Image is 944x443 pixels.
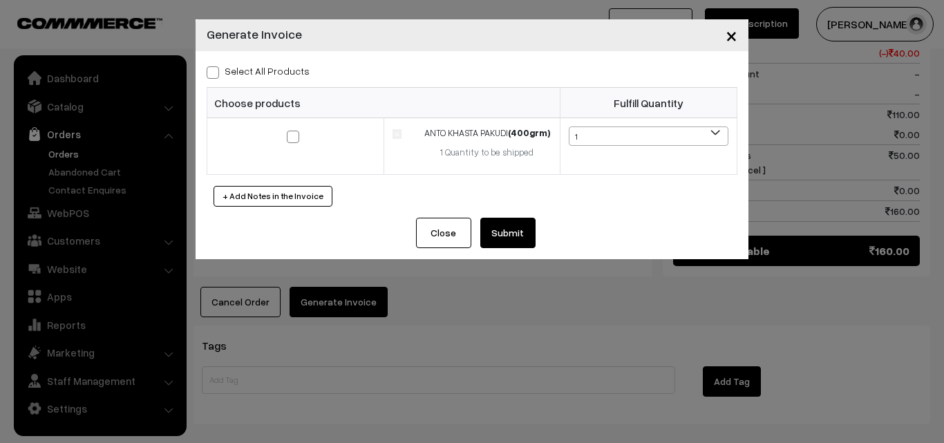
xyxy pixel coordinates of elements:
[207,64,310,78] label: Select all Products
[422,146,551,160] div: 1 Quantity to be shipped
[726,22,737,48] span: ×
[416,218,471,248] button: Close
[422,126,551,140] div: ANTO KHASTA PAKUDI
[560,88,737,118] th: Fulfill Quantity
[207,25,302,44] h4: Generate Invoice
[569,126,728,146] span: 1
[569,127,728,147] span: 1
[480,218,536,248] button: Submit
[214,186,332,207] button: + Add Notes in the Invoice
[508,127,550,138] strong: (400grm)
[393,129,402,138] img: product.jpg
[207,88,560,118] th: Choose products
[715,14,748,57] button: Close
